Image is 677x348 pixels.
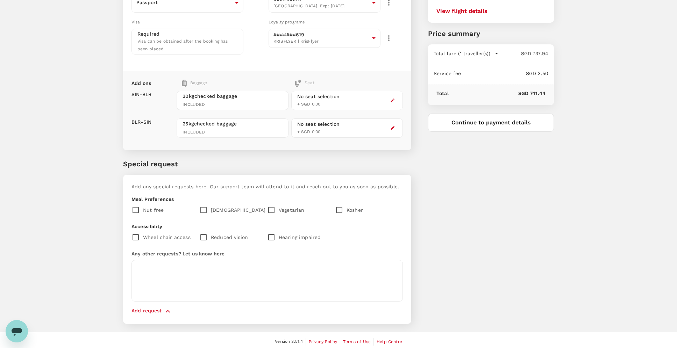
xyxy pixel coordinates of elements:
p: SGD 737.94 [499,50,548,57]
p: Special request [123,159,411,169]
p: SGD 741.44 [449,90,546,97]
p: Any other requests? Let us know here [131,250,403,257]
button: Continue to payment details [428,114,554,132]
div: No seat selection [297,93,340,100]
span: INCLUDED [183,101,282,108]
span: [GEOGRAPHIC_DATA] | Exp: [DATE] [273,3,369,10]
p: #######619 [273,31,369,38]
span: 25kg checked baggage [183,120,282,127]
p: Price summary [428,28,554,39]
a: Privacy Policy [309,338,337,346]
span: Visa [131,20,140,24]
p: SIN - BLR [131,91,151,98]
p: Total fare (1 traveller(s)) [434,50,490,57]
p: Required [137,30,159,37]
div: #######619KRISFLYER | KrisFlyer [269,27,380,50]
p: SGD 3.50 [461,70,548,77]
p: Meal Preferences [131,196,403,203]
span: Loyalty programs [269,20,305,24]
button: View flight details [436,8,487,14]
p: Add any special requests here. Our support team will attend to it and reach out to you as soon as... [131,183,403,190]
span: Visa can be obtained after the booking has been placed [137,39,228,51]
span: Privacy Policy [309,339,337,344]
p: BLR - SIN [131,118,151,125]
img: baggage-icon [182,80,187,87]
button: Total fare (1 traveller(s)) [434,50,499,57]
p: Vegetarian [279,206,305,213]
img: baggage-icon [294,80,301,87]
a: Help Centre [377,338,402,346]
p: Wheel chair access [143,234,191,241]
p: Service fee [434,70,461,77]
iframe: Button to launch messaging window [6,320,28,342]
p: Kosher [347,206,363,213]
span: INCLUDED [183,129,282,136]
span: Terms of Use [343,339,371,344]
span: + SGD 0.00 [297,102,321,107]
span: Help Centre [377,339,402,344]
span: + SGD 0.00 [297,129,321,134]
div: Seat [294,80,314,87]
div: No seat selection [297,121,340,128]
p: Hearing impaired [279,234,321,241]
span: 30kg checked baggage [183,93,282,100]
span: Version 3.51.4 [275,338,303,345]
p: Accessibility [131,223,403,230]
p: Add ons [131,80,151,87]
span: KRISFLYER | KrisFlyer [273,38,369,45]
p: [DEMOGRAPHIC_DATA] [211,206,265,213]
p: Total [436,90,449,97]
div: Baggage [182,80,263,87]
p: Reduced vision [211,234,248,241]
a: Terms of Use [343,338,371,346]
p: Nut free [143,206,164,213]
p: Add request [131,307,162,316]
